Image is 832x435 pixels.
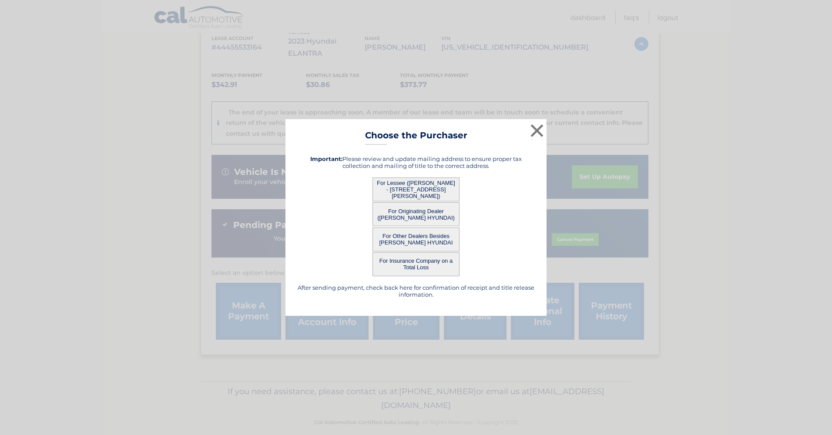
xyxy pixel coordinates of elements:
[365,130,467,145] h3: Choose the Purchaser
[372,228,460,251] button: For Other Dealers Besides [PERSON_NAME] HYUNDAI
[296,284,536,298] h5: After sending payment, check back here for confirmation of receipt and title release information.
[528,122,546,139] button: ×
[372,252,460,276] button: For Insurance Company on a Total Loss
[310,155,342,162] strong: Important:
[372,177,460,201] button: For Lessee ([PERSON_NAME] - [STREET_ADDRESS][PERSON_NAME])
[296,155,536,169] h5: Please review and update mailing address to ensure proper tax collection and mailing of title to ...
[372,202,460,226] button: For Originating Dealer ([PERSON_NAME] HYUNDAI)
